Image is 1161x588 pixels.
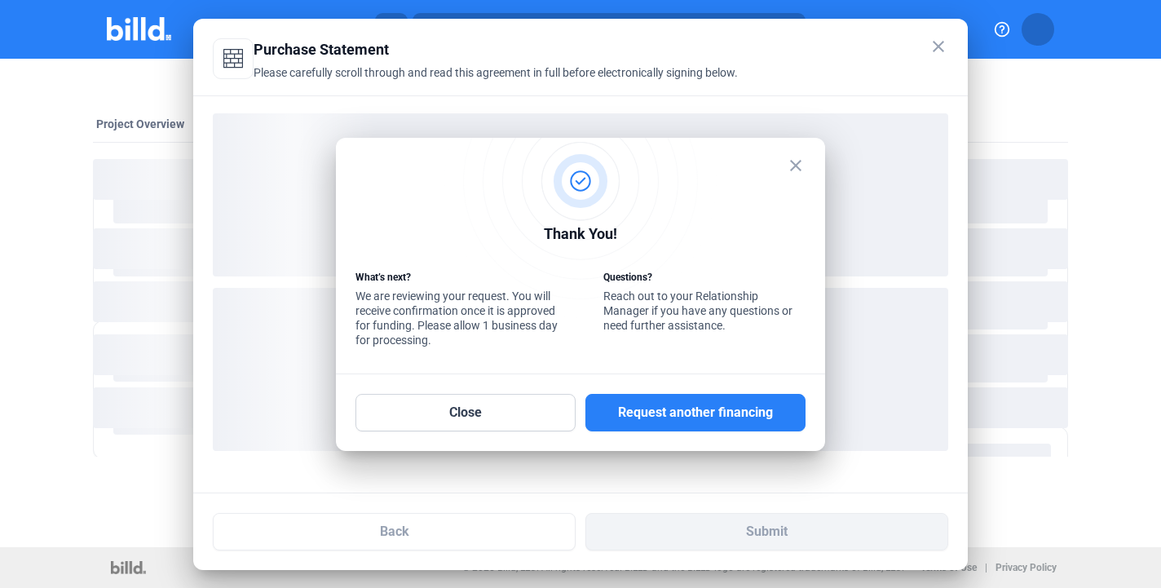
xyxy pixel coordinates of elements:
[355,270,558,351] div: We are reviewing your request. You will receive confirmation once it is approved for funding. Ple...
[355,223,806,250] div: Thank You!
[585,394,806,431] button: Request another financing
[786,156,806,175] mat-icon: close
[603,270,806,337] div: Reach out to your Relationship Manager if you have any questions or need further assistance.
[355,394,576,431] button: Close
[603,270,806,289] div: Questions?
[355,270,558,289] div: What’s next?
